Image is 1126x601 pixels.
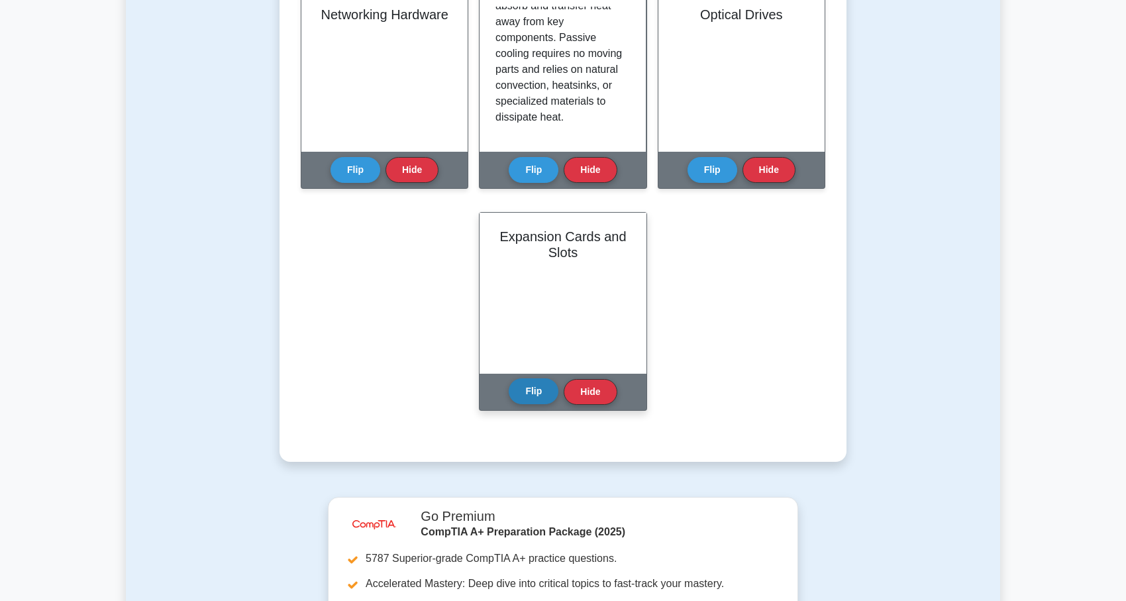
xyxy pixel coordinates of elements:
[385,157,438,183] button: Hide
[495,229,630,260] h2: Expansion Cards and Slots
[688,157,737,183] button: Flip
[317,7,452,23] h2: Networking Hardware
[564,157,617,183] button: Hide
[742,157,795,183] button: Hide
[509,157,558,183] button: Flip
[509,378,558,404] button: Flip
[564,379,617,405] button: Hide
[331,157,380,183] button: Flip
[674,7,809,23] h2: Optical Drives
